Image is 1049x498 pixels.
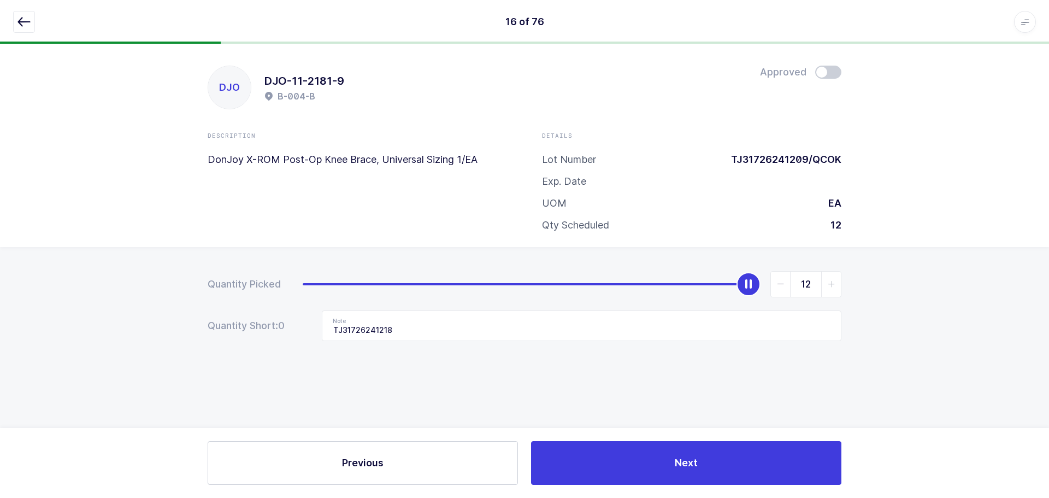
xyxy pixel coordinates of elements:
[542,153,596,166] div: Lot Number
[278,90,315,103] h2: B-004-B
[208,153,507,166] p: DonJoy X-ROM Post-Op Knee Brace, Universal Sizing 1/EA
[208,441,518,485] button: Previous
[760,66,806,79] span: Approved
[208,131,507,140] div: Description
[342,456,384,470] span: Previous
[278,319,300,332] span: 0
[542,131,841,140] div: Details
[208,278,281,291] div: Quantity Picked
[542,219,609,232] div: Qty Scheduled
[264,72,344,90] h1: DJO-11-2181-9
[675,456,698,470] span: Next
[722,153,841,166] div: TJ31726241209/QCOK
[208,66,251,109] div: DJO
[505,15,544,28] div: 16 of 76
[208,319,300,332] div: Quantity Short:
[531,441,841,485] button: Next
[542,197,567,210] div: UOM
[820,197,841,210] div: EA
[822,219,841,232] div: 12
[303,271,841,297] div: slider between 0 and 12
[322,310,841,341] input: Note
[542,175,586,188] div: Exp. Date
